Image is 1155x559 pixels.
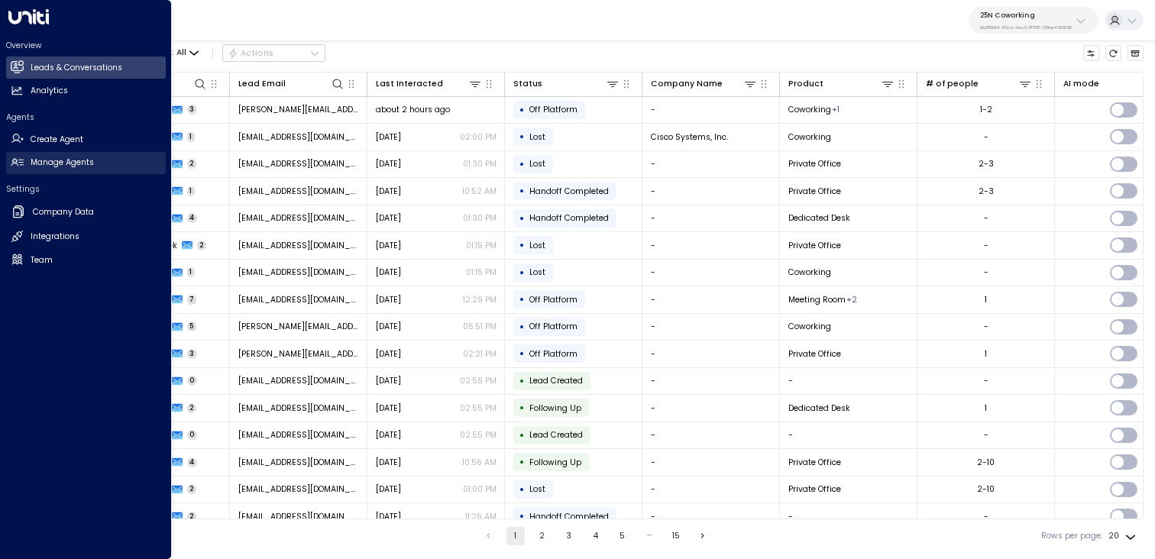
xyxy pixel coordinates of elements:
span: 1 [187,267,196,277]
span: jacobtzwiezen@outlook.com [238,429,359,441]
span: Following Up [529,457,581,468]
h2: Company Data [33,206,94,218]
span: 4 [187,457,198,467]
div: # of people [926,76,1033,91]
div: - [984,429,988,441]
td: - [642,97,780,124]
td: - [780,422,917,449]
div: • [519,235,525,255]
td: - [642,341,780,367]
span: jonathan@lokationre.com [238,348,359,360]
td: - [642,503,780,530]
div: • [519,480,525,499]
div: 2-3 [979,186,994,197]
div: - [984,375,988,386]
span: Cisco Systems, Inc. [651,131,728,143]
p: 01:00 PM [463,483,497,495]
span: 4 [187,213,198,223]
span: Coworking [788,104,831,115]
span: Lost [529,483,545,495]
div: • [519,452,525,472]
span: Yesterday [376,294,401,305]
div: • [519,425,525,445]
span: tashtand@gmail.com [238,240,359,251]
button: Actions [222,44,325,63]
div: Lead Email [238,76,345,91]
div: 1 [985,402,987,414]
span: Lead Created [529,375,583,386]
div: … [640,527,658,545]
span: Yesterday [376,267,401,278]
button: Go to page 5 [613,527,632,545]
h2: Leads & Conversations [31,62,122,74]
span: Private Office [788,158,841,170]
td: - [642,395,780,422]
div: 2-3 [979,158,994,170]
span: Aug 25, 2025 [376,348,401,360]
td: - [642,205,780,232]
div: Last Interacted [376,76,483,91]
div: - [984,131,988,143]
div: # of people [926,77,979,91]
a: Company Data [6,200,166,225]
span: Handoff Completed [529,212,609,224]
div: 20 [1108,527,1139,545]
h2: Team [31,254,53,267]
p: 01:15 PM [466,240,497,251]
div: • [519,127,525,147]
div: • [519,371,525,391]
span: 2 [187,512,197,522]
span: Yesterday [376,212,401,224]
span: rkazerooni74@gmail.com [238,457,359,468]
p: 01:30 PM [463,212,497,224]
td: - [642,422,780,449]
div: Private Office,Virtual Office [846,294,857,305]
span: 0 [187,430,198,440]
td: - [642,151,780,178]
button: Customize [1083,45,1100,62]
h2: Settings [6,183,166,195]
div: • [519,154,525,174]
div: Status [513,76,620,91]
div: Company Name [651,76,758,91]
span: jimmymacclaw@gmail.com [238,294,359,305]
span: Aug 22, 2025 [376,375,401,386]
span: Lead Created [529,429,583,441]
div: - [984,267,988,278]
div: • [519,263,525,283]
span: Jun 12, 2025 [376,186,401,197]
a: Manage Agents [6,152,166,174]
span: Yesterday [376,131,401,143]
div: - [984,240,988,251]
div: 2-10 [977,483,995,495]
div: - [984,511,988,522]
span: Aug 25, 2025 [376,321,401,332]
div: Last Interacted [376,77,443,91]
span: jacobtzwiezen@outlook.com [238,402,359,414]
span: 2 [187,403,197,413]
div: • [519,317,525,337]
button: Go to page 4 [587,527,605,545]
p: 01:30 PM [463,158,497,170]
span: Private Office [788,457,841,468]
div: 1 [985,348,987,360]
span: jacobtzwiezen@outlook.com [238,375,359,386]
div: AI mode [1063,77,1099,91]
div: Private Office [832,104,840,115]
div: • [519,506,525,526]
p: 01:15 PM [466,267,497,278]
div: Lead Email [238,77,286,91]
span: Aug 21, 2025 [376,511,401,522]
label: Rows per page: [1041,530,1102,542]
h2: Agents [6,111,166,123]
td: - [642,314,780,341]
div: • [519,100,525,120]
td: - [780,503,917,530]
p: 10:52 AM [462,186,497,197]
span: Yesterday [376,158,401,170]
span: Following Up [529,402,581,414]
span: 0 [187,376,198,386]
span: Coworking [788,267,831,278]
span: Private Office [788,348,841,360]
p: 02:56 PM [460,375,497,386]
